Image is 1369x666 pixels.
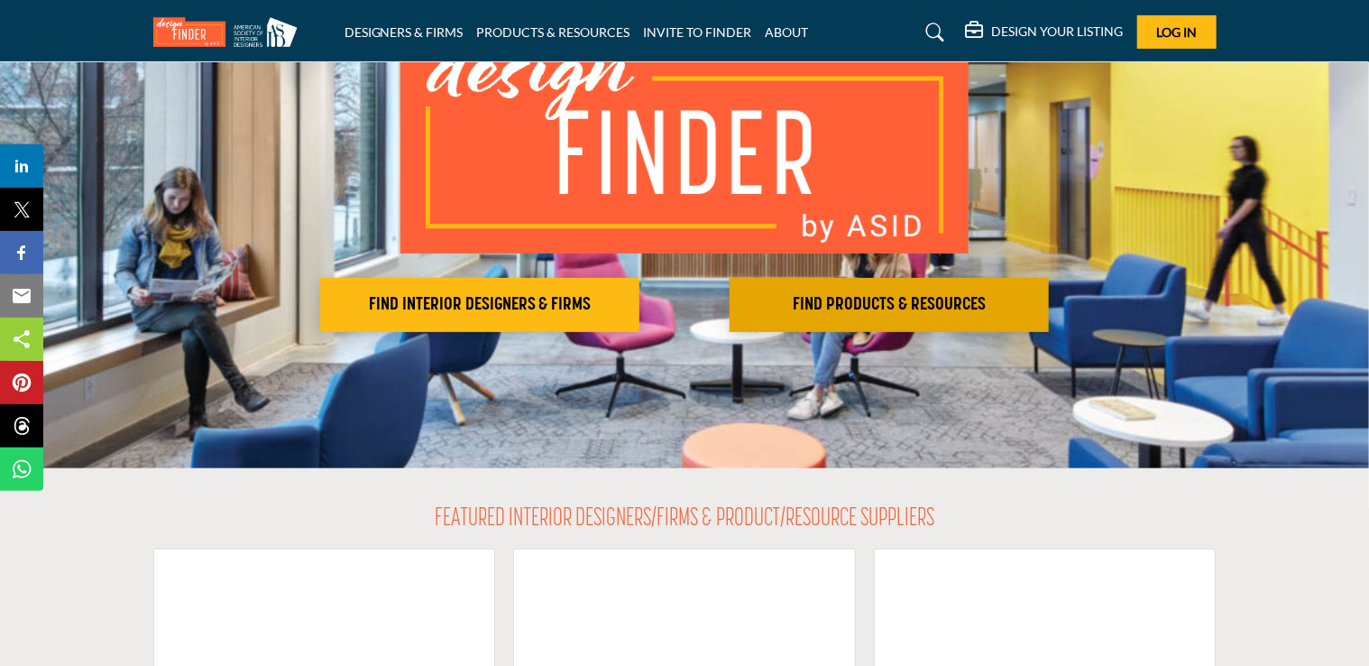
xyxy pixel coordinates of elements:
img: image [400,19,969,254]
img: Site Logo [153,17,307,47]
a: DESIGNERS & FIRMS [345,24,464,40]
a: PRODUCTS & RESOURCES [477,24,630,40]
h5: DESIGN YOUR LISTING [992,23,1124,40]
a: Search [908,18,956,47]
button: FIND INTERIOR DESIGNERS & FIRMS [320,278,639,332]
a: INVITE TO FINDER [644,24,752,40]
span: Log In [1156,24,1197,40]
h2: FIND PRODUCTS & RESOURCES [735,294,1043,316]
h2: FIND INTERIOR DESIGNERS & FIRMS [326,294,634,316]
h2: FEATURED INTERIOR DESIGNERS/FIRMS & PRODUCT/RESOURCE SUPPLIERS [435,504,934,535]
button: Log In [1137,15,1217,49]
a: ABOUT [766,24,809,40]
button: FIND PRODUCTS & RESOURCES [730,278,1049,332]
div: DESIGN YOUR LISTING [966,22,1124,43]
